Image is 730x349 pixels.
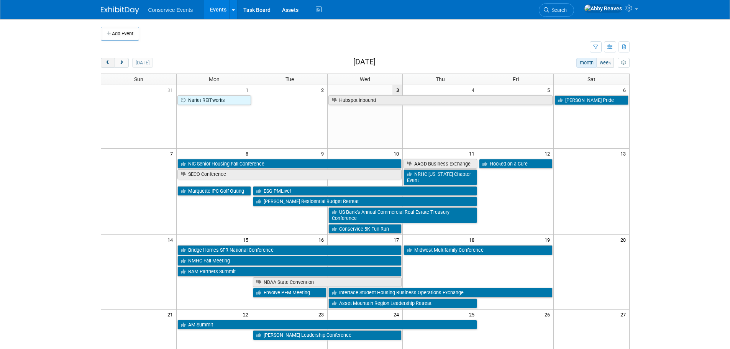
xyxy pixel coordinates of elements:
a: Search [539,3,574,17]
a: US Bank’s Annual Commercial Real Estate Treasury Conference [328,207,477,223]
a: Midwest Multifamily Conference [404,245,553,255]
span: Sat [587,76,595,82]
a: RAM Partners Summit [177,267,402,277]
span: 15 [242,235,252,244]
span: 22 [242,310,252,319]
button: next [115,58,129,68]
a: Conservice 5K Fun Run [328,224,402,234]
span: 25 [468,310,478,319]
a: AM Summit [177,320,477,330]
img: Abby Reaves [584,4,622,13]
span: 13 [620,149,629,158]
span: Mon [209,76,220,82]
button: Add Event [101,27,139,41]
span: Conservice Events [148,7,193,13]
a: Hooked on a Cure [479,159,553,169]
i: Personalize Calendar [621,61,626,66]
span: 2 [320,85,327,95]
span: Search [549,7,567,13]
span: 8 [245,149,252,158]
button: week [596,58,614,68]
span: 7 [169,149,176,158]
span: 26 [544,310,553,319]
a: [PERSON_NAME] Residential Budget Retreat [253,197,477,206]
span: 31 [167,85,176,95]
span: Sun [134,76,143,82]
button: prev [101,58,115,68]
button: [DATE] [132,58,153,68]
span: Fri [513,76,519,82]
span: 19 [544,235,553,244]
a: NIC Senior Housing Fall Conference [177,159,402,169]
span: 23 [318,310,327,319]
span: 16 [318,235,327,244]
span: Thu [436,76,445,82]
button: month [576,58,597,68]
a: [PERSON_NAME] Pride [554,95,628,105]
span: 9 [320,149,327,158]
a: Nariet REITworks [177,95,251,105]
span: 27 [620,310,629,319]
a: Interface Student Housing Business Operations Exchange [328,288,553,298]
span: Tue [285,76,294,82]
img: ExhibitDay [101,7,139,14]
span: 20 [620,235,629,244]
a: ESG PMLive! [253,186,477,196]
span: 10 [393,149,402,158]
h2: [DATE] [353,58,376,66]
a: [PERSON_NAME] Leadership Conference [253,330,402,340]
a: Marquette IPC Golf Outing [177,186,251,196]
span: 18 [468,235,478,244]
a: Bridge Homes SFR National Conference [177,245,402,255]
span: 11 [468,149,478,158]
span: 6 [622,85,629,95]
span: 1 [245,85,252,95]
a: NMHC Fall Meeting [177,256,402,266]
span: Wed [360,76,370,82]
span: 5 [546,85,553,95]
button: myCustomButton [618,58,629,68]
a: SECO Conference [177,169,402,179]
span: 3 [392,85,402,95]
span: 24 [393,310,402,319]
span: 17 [393,235,402,244]
a: Asset Mountain Region Leadership Retreat [328,298,477,308]
span: 12 [544,149,553,158]
span: 14 [167,235,176,244]
a: NDAA State Convention [253,277,402,287]
a: Hubspot Inbound [328,95,553,105]
a: Envolve PFM Meeting [253,288,326,298]
span: 4 [471,85,478,95]
span: 21 [167,310,176,319]
a: NRHC [US_STATE] Chapter Event [404,169,477,185]
a: AAGD Business Exchange [404,159,477,169]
